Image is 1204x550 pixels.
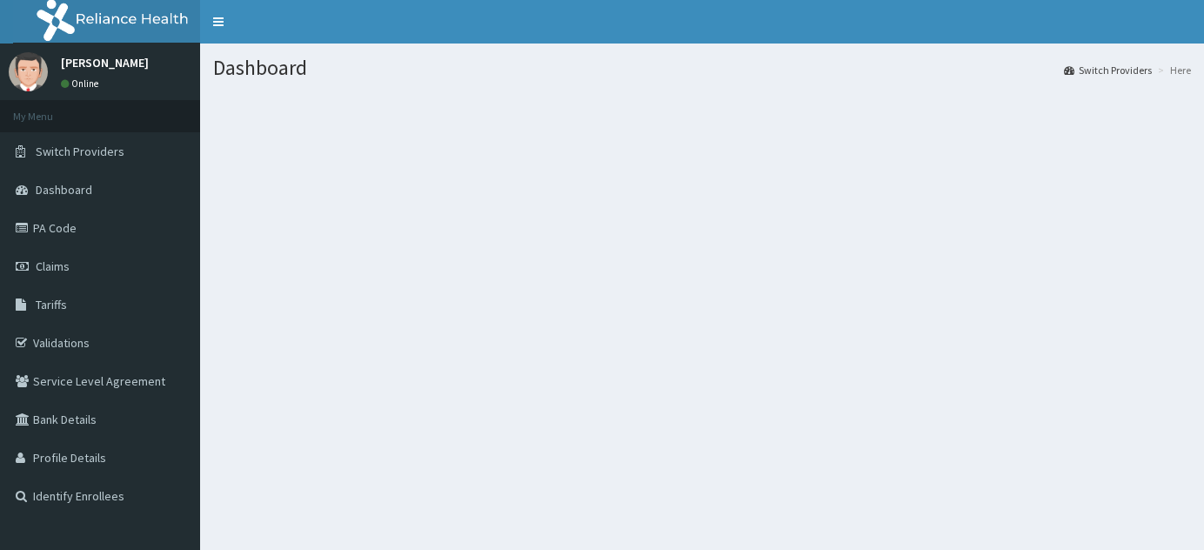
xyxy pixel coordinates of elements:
[36,182,92,198] span: Dashboard
[1154,63,1191,77] li: Here
[36,144,124,159] span: Switch Providers
[9,52,48,91] img: User Image
[36,258,70,274] span: Claims
[1064,63,1152,77] a: Switch Providers
[61,57,149,69] p: [PERSON_NAME]
[213,57,1191,79] h1: Dashboard
[36,297,67,312] span: Tariffs
[61,77,103,90] a: Online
